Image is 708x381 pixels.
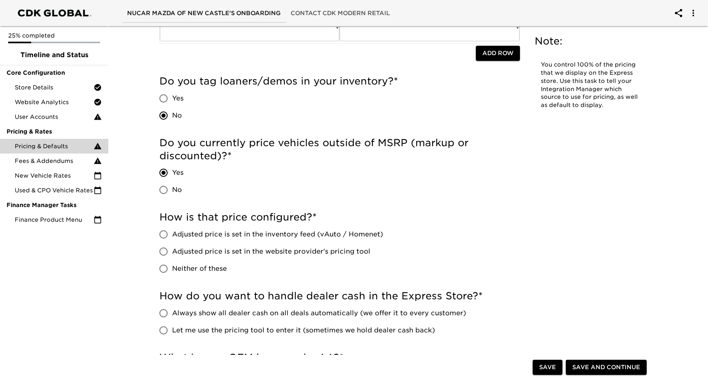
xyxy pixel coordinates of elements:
[669,3,688,23] button: account of current user
[159,351,520,364] h5: What is your OEM lease region(s)?
[172,94,184,103] span: Yes
[15,98,94,106] span: Website Analytics
[159,136,520,163] h5: Do you currently price vehicles outside of MSRP (markup or discounted)?
[476,46,520,61] button: Add Row
[172,185,182,195] span: No
[172,168,184,178] span: Yes
[172,247,370,256] span: Adjusted price is set in the website provider's pricing tool
[15,216,94,224] span: Finance Product Menu
[15,142,94,150] span: Pricing & Defaults
[172,325,435,335] span: Let me use the pricing tool to enter it (sometimes we hold dealer cash back)
[15,83,94,91] span: Store Details
[482,48,513,58] span: Add Row
[566,360,647,375] button: Save and Continue
[172,308,466,318] span: Always show all dealer cash on all deals automatically (we offer it to every customer)
[8,31,100,40] p: 25% completed
[127,8,281,18] span: Nucar Mazda of New Castle's Onboarding
[15,172,94,180] span: New Vehicle Rates
[15,113,94,121] span: User Accounts
[572,362,640,372] span: Save and Continue
[535,35,645,48] h5: Note:
[7,69,102,77] span: Core Configuration
[7,127,102,136] span: Pricing & Rates
[291,8,390,18] span: Contact CDK Modern Retail
[172,229,383,239] span: Adjusted price is set in the inventory feed (vAuto / Homenet)
[159,75,520,88] h5: Do you tag loaners/demos in your inventory?
[159,211,520,224] h5: How is that price configured?
[533,360,562,375] button: Save
[7,201,102,209] span: Finance Manager Tasks
[7,50,102,60] span: Timeline and Status
[541,61,639,109] p: You control 100% of the pricing that we display on the Express store. Use this task to tell your ...
[539,362,556,372] span: Save
[15,157,94,165] span: Fees & Addendums
[172,111,182,120] span: No
[159,290,520,303] h5: How do you want to handle dealer cash in the Express Store?
[15,186,94,194] span: Used & CPO Vehicle Rates
[172,264,227,274] span: Neither of these
[683,3,703,23] button: account of current user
